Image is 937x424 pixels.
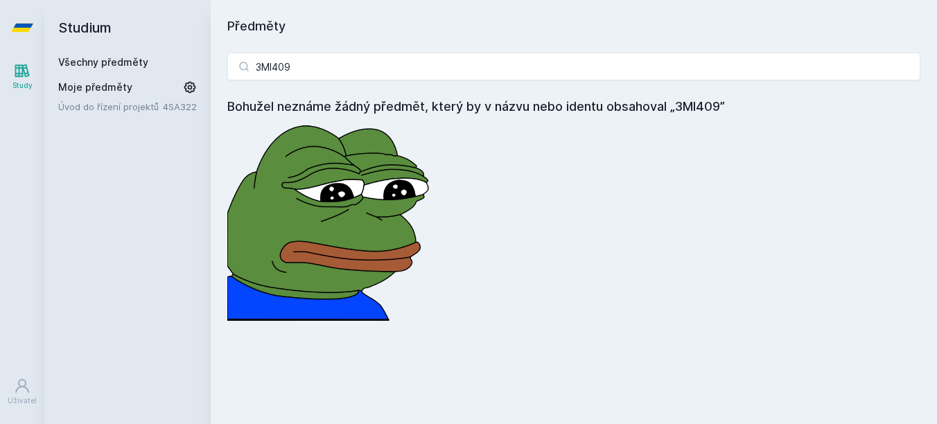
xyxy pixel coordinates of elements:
h1: Předměty [227,17,920,36]
div: Study [12,80,33,91]
a: Uživatel [3,371,42,413]
input: Název nebo ident předmětu… [227,53,920,80]
a: Úvod do řízení projektů [58,100,163,114]
a: Všechny předměty [58,56,148,68]
img: error_picture.png [227,116,435,321]
h4: Bohužel neznáme žádný předmět, který by v názvu nebo identu obsahoval „3MI409” [227,97,920,116]
a: Study [3,55,42,98]
a: 4SA322 [163,101,197,112]
span: Moje předměty [58,80,132,94]
div: Uživatel [8,396,37,406]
